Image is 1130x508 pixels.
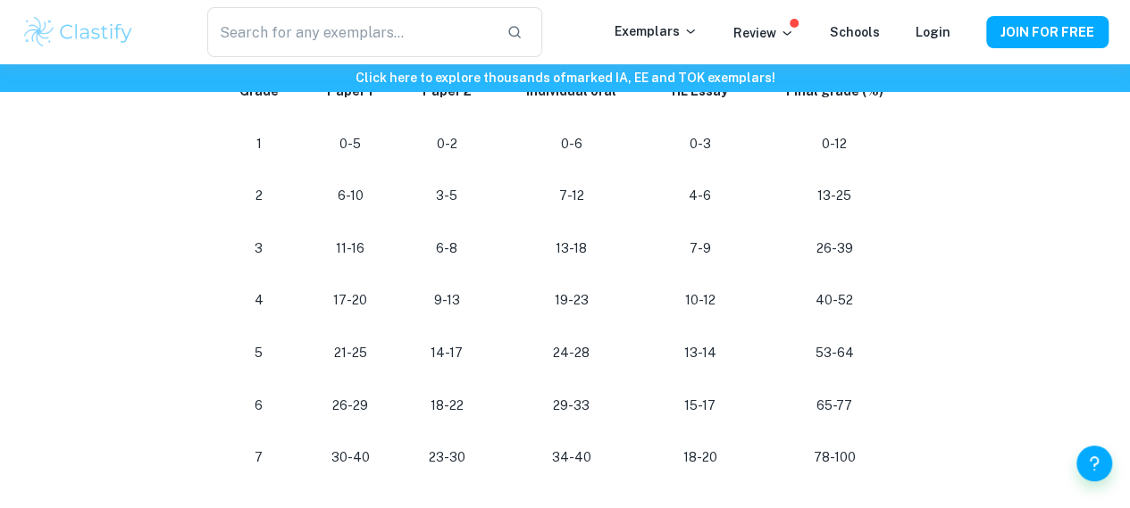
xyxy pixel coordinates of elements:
[4,68,1126,87] h6: Click here to explore thousands of marked IA, EE and TOK exemplars !
[510,446,632,470] p: 34-40
[510,394,632,418] p: 29-33
[830,25,880,39] a: Schools
[510,341,632,365] p: 24-28
[230,184,289,208] p: 2
[1076,446,1112,481] button: Help and Feedback
[412,394,481,418] p: 18-22
[412,237,481,261] p: 6-8
[317,132,383,156] p: 0-5
[21,14,135,50] img: Clastify logo
[661,341,740,365] p: 13-14
[661,132,740,156] p: 0-3
[317,288,383,312] p: 17-20
[317,394,383,418] p: 26-29
[661,446,740,470] p: 18-20
[317,237,383,261] p: 11-16
[733,23,794,43] p: Review
[526,84,616,98] strong: Individual oral
[768,184,901,208] p: 13-25
[207,7,493,57] input: Search for any exemplars...
[768,132,901,156] p: 0-12
[412,184,481,208] p: 3-5
[230,446,289,470] p: 7
[986,16,1109,48] button: JOIN FOR FREE
[230,237,289,261] p: 3
[230,341,289,365] p: 5
[768,288,901,312] p: 40-52
[916,25,950,39] a: Login
[412,446,481,470] p: 23-30
[317,184,383,208] p: 6-10
[768,446,901,470] p: 78-100
[510,132,632,156] p: 0-6
[768,394,901,418] p: 65-77
[661,288,740,312] p: 10-12
[661,237,740,261] p: 7-9
[230,394,289,418] p: 6
[510,184,632,208] p: 7-12
[412,341,481,365] p: 14-17
[230,132,289,156] p: 1
[768,237,901,261] p: 26-39
[327,84,373,98] strong: Paper 1
[317,341,383,365] p: 21-25
[510,237,632,261] p: 13-18
[510,288,632,312] p: 19-23
[615,21,698,41] p: Exemplars
[661,394,740,418] p: 15-17
[412,288,481,312] p: 9-13
[230,288,289,312] p: 4
[786,84,883,98] strong: Final grade (%)
[239,84,279,98] strong: Grade
[661,184,740,208] p: 4-6
[672,84,728,98] strong: HL Essay
[317,446,383,470] p: 30-40
[412,132,481,156] p: 0-2
[768,341,901,365] p: 53-64
[423,84,472,98] strong: Paper 2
